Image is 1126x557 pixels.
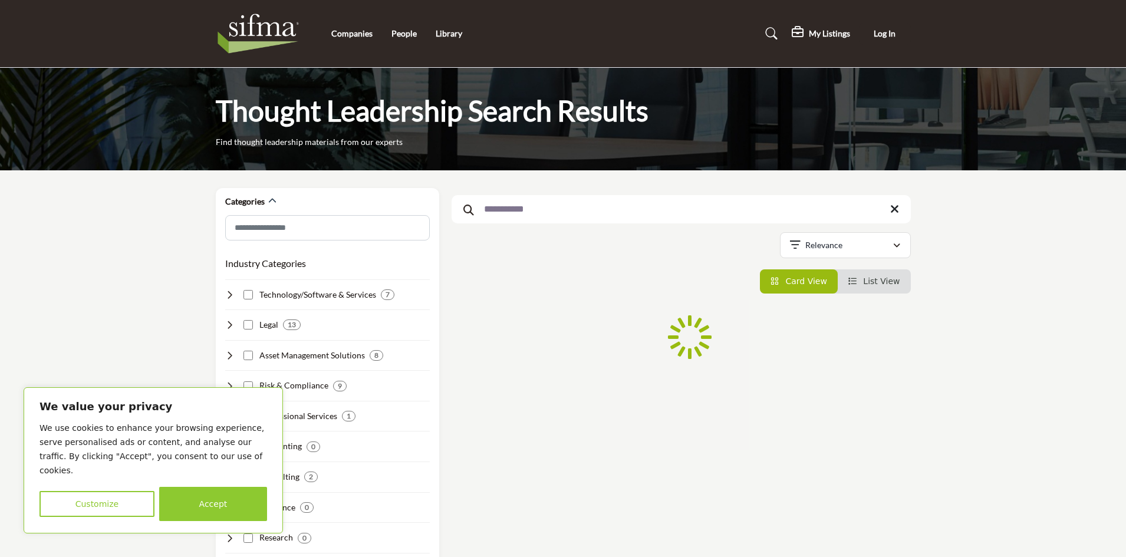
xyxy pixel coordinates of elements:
[309,473,313,481] b: 2
[311,443,315,451] b: 0
[216,136,403,148] p: Find thought leadership materials from our experts
[780,232,911,258] button: Relevance
[259,350,365,361] h4: Asset Management Solutions: Offering investment strategies, portfolio management, and performance...
[305,503,309,512] b: 0
[809,28,850,39] h5: My Listings
[225,256,306,271] button: Industry Categories
[785,276,827,286] span: Card View
[338,382,342,390] b: 9
[452,195,911,223] input: Search Keyword
[386,291,390,299] b: 7
[243,533,253,543] input: Select Research checkbox
[436,28,462,38] a: Library
[243,351,253,360] input: Select Asset Management Solutions checkbox
[792,27,850,41] div: My Listings
[259,319,278,331] h4: Legal: Providing legal advice, compliance support, and litigation services to securities industry...
[370,350,383,361] div: 8 Results For Asset Management Solutions
[381,289,394,300] div: 7 Results For Technology/Software & Services
[243,320,253,329] input: Select Legal checkbox
[159,487,267,521] button: Accept
[838,269,911,294] li: List View
[771,276,827,286] a: View Card
[805,239,842,251] p: Relevance
[298,533,311,543] div: 0 Results For Research
[302,534,307,542] b: 0
[754,24,785,43] a: Search
[307,441,320,452] div: 0 Results For Accounting
[859,23,911,45] button: Log In
[216,93,648,129] h1: Thought Leadership Search Results
[259,380,328,391] h4: Risk & Compliance: Helping securities industry firms manage risk, ensure compliance, and prevent ...
[347,412,351,420] b: 1
[374,351,378,360] b: 8
[225,196,265,207] h2: Categories
[225,215,430,240] input: Search Category
[333,381,347,391] div: 9 Results For Risk & Compliance
[342,411,355,421] div: 1 Results For Professional Services
[39,491,154,517] button: Customize
[243,290,253,299] input: Select Technology/Software & Services checkbox
[874,28,895,38] span: Log In
[863,276,900,286] span: List View
[259,410,337,422] h4: Professional Services: Delivering staffing, training, and outsourcing services to support securit...
[259,289,376,301] h4: Technology/Software & Services: Developing and implementing technology solutions to support secur...
[331,28,373,38] a: Companies
[391,28,417,38] a: People
[216,10,307,57] img: Site Logo
[39,421,267,477] p: We use cookies to enhance your browsing experience, serve personalised ads or content, and analys...
[300,502,314,513] div: 0 Results For Insurance
[760,269,838,294] li: Card View
[848,276,900,286] a: View List
[39,400,267,414] p: We value your privacy
[304,472,318,482] div: 2 Results For Consulting
[259,532,293,543] h4: Research: Conducting market, financial, economic, and industry research for securities industry p...
[243,381,253,391] input: Select Risk & Compliance checkbox
[283,319,301,330] div: 13 Results For Legal
[288,321,296,329] b: 13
